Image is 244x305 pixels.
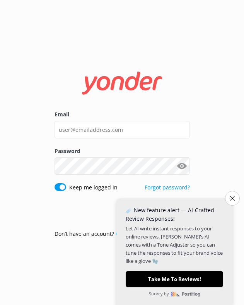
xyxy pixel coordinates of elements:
[174,158,190,174] button: Show password
[69,183,118,192] label: Keep me logged in
[116,230,152,237] a: Contact Sales
[55,147,190,155] label: Password
[55,110,190,119] label: Email
[145,184,190,191] a: Forgot password?
[55,121,190,138] input: user@emailaddress.com
[55,230,152,238] p: Don’t have an account?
